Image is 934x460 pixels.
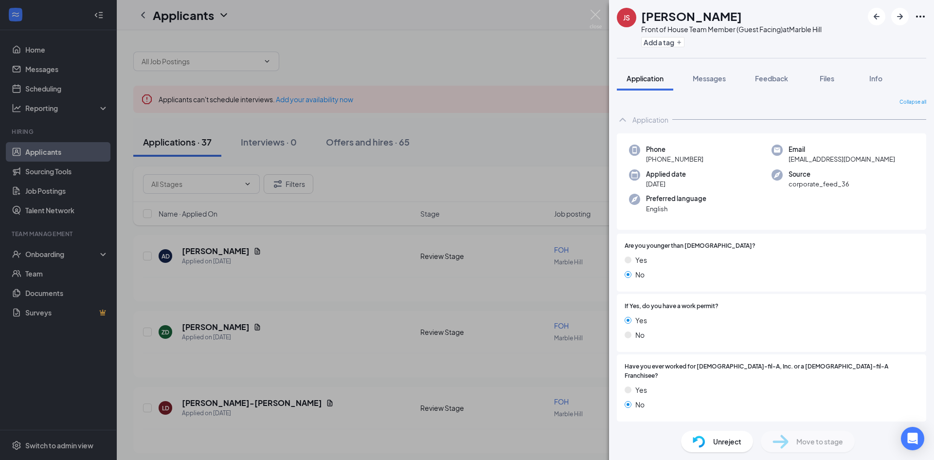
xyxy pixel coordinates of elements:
[625,362,918,381] span: Have you ever worked for [DEMOGRAPHIC_DATA]-fil-A, Inc. or a [DEMOGRAPHIC_DATA]-fil-A Franchisee?
[635,269,645,280] span: No
[789,169,849,179] span: Source
[646,154,703,164] span: [PHONE_NUMBER]
[641,37,684,47] button: PlusAdd a tag
[632,115,668,125] div: Application
[635,255,647,265] span: Yes
[894,11,906,22] svg: ArrowRight
[693,74,726,83] span: Messages
[789,179,849,189] span: corporate_feed_36
[627,74,664,83] span: Application
[796,436,843,447] span: Move to stage
[820,74,834,83] span: Files
[625,241,755,251] span: Are you younger than [DEMOGRAPHIC_DATA]?
[755,74,788,83] span: Feedback
[646,179,686,189] span: [DATE]
[868,8,885,25] button: ArrowLeftNew
[915,11,926,22] svg: Ellipses
[891,8,909,25] button: ArrowRight
[646,145,703,154] span: Phone
[641,8,742,24] h1: [PERSON_NAME]
[646,169,686,179] span: Applied date
[635,385,647,395] span: Yes
[899,98,926,106] span: Collapse all
[635,399,645,410] span: No
[713,436,741,447] span: Unreject
[623,13,630,22] div: JS
[789,145,895,154] span: Email
[676,39,682,45] svg: Plus
[635,330,645,340] span: No
[646,194,706,203] span: Preferred language
[901,427,924,450] div: Open Intercom Messenger
[871,11,882,22] svg: ArrowLeftNew
[617,114,629,126] svg: ChevronUp
[646,204,706,214] span: English
[625,302,718,311] span: If Yes, do you have a work permit?
[789,154,895,164] span: [EMAIL_ADDRESS][DOMAIN_NAME]
[641,24,822,34] div: Front of House Team Member (Guest Facing) at Marble Hill
[869,74,882,83] span: Info
[635,315,647,326] span: Yes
